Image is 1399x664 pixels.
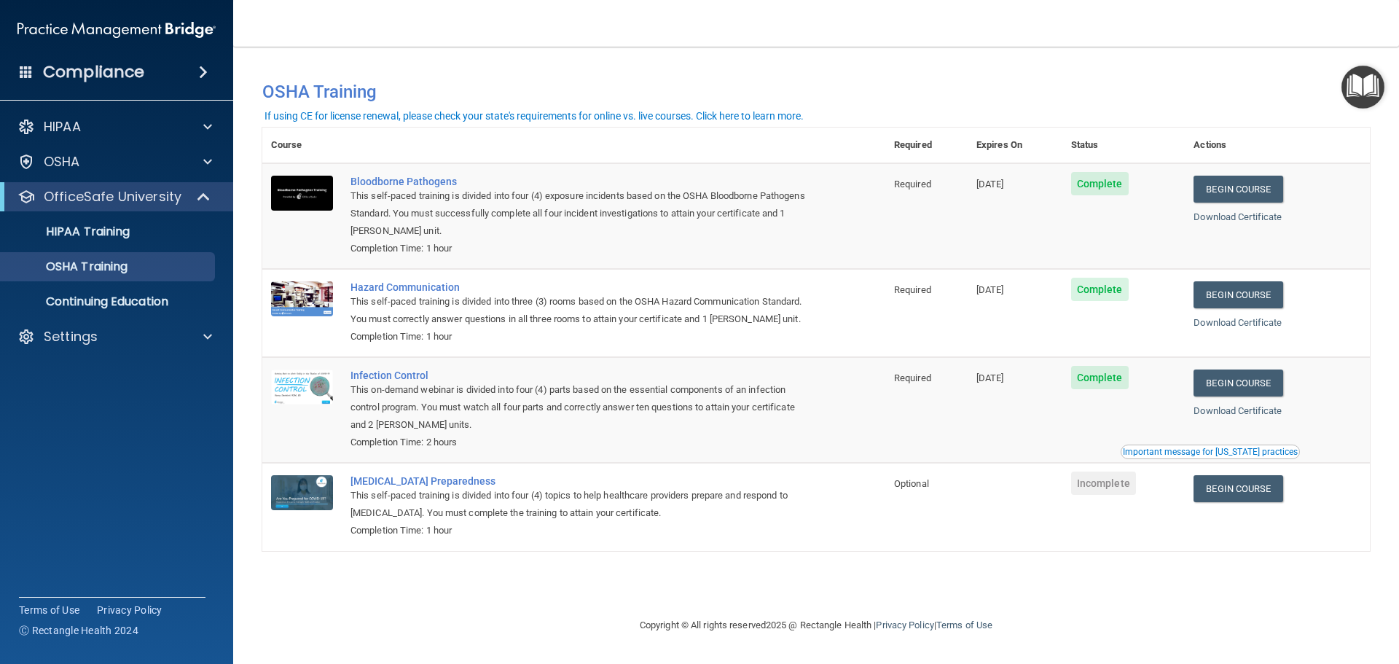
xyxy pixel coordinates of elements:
[9,224,130,239] p: HIPAA Training
[1121,445,1300,459] button: Read this if you are a dental practitioner in the state of CA
[9,259,128,274] p: OSHA Training
[350,187,812,240] div: This self-paced training is divided into four (4) exposure incidents based on the OSHA Bloodborne...
[97,603,162,617] a: Privacy Policy
[350,487,812,522] div: This self-paced training is divided into four (4) topics to help healthcare providers prepare and...
[894,372,931,383] span: Required
[350,522,812,539] div: Completion Time: 1 hour
[1123,448,1298,456] div: Important message for [US_STATE] practices
[1194,176,1282,203] a: Begin Course
[1185,128,1370,163] th: Actions
[350,176,812,187] a: Bloodborne Pathogens
[350,475,812,487] a: [MEDICAL_DATA] Preparedness
[894,478,929,489] span: Optional
[17,188,211,206] a: OfficeSafe University
[1341,66,1384,109] button: Open Resource Center
[17,15,216,44] img: PMB logo
[9,294,208,309] p: Continuing Education
[17,153,212,171] a: OSHA
[350,370,812,381] a: Infection Control
[936,620,992,630] a: Terms of Use
[350,240,812,257] div: Completion Time: 1 hour
[1071,366,1129,389] span: Complete
[1194,211,1282,222] a: Download Certificate
[894,284,931,295] span: Required
[550,602,1082,649] div: Copyright © All rights reserved 2025 @ Rectangle Health | |
[976,179,1004,190] span: [DATE]
[1194,370,1282,397] a: Begin Course
[1194,317,1282,328] a: Download Certificate
[350,293,812,328] div: This self-paced training is divided into three (3) rooms based on the OSHA Hazard Communication S...
[350,281,812,293] a: Hazard Communication
[350,381,812,434] div: This on-demand webinar is divided into four (4) parts based on the essential components of an inf...
[976,372,1004,383] span: [DATE]
[1194,405,1282,416] a: Download Certificate
[1194,281,1282,308] a: Begin Course
[350,434,812,451] div: Completion Time: 2 hours
[968,128,1062,163] th: Expires On
[1071,472,1136,495] span: Incomplete
[44,118,81,136] p: HIPAA
[262,128,342,163] th: Course
[19,603,79,617] a: Terms of Use
[1062,128,1186,163] th: Status
[1071,278,1129,301] span: Complete
[350,328,812,345] div: Completion Time: 1 hour
[264,111,804,121] div: If using CE for license renewal, please check your state's requirements for online vs. live cours...
[19,623,138,638] span: Ⓒ Rectangle Health 2024
[44,328,98,345] p: Settings
[44,188,181,206] p: OfficeSafe University
[262,82,1370,102] h4: OSHA Training
[1194,475,1282,502] a: Begin Course
[17,118,212,136] a: HIPAA
[44,153,80,171] p: OSHA
[876,620,933,630] a: Privacy Policy
[976,284,1004,295] span: [DATE]
[43,62,144,82] h4: Compliance
[894,179,931,190] span: Required
[1071,172,1129,195] span: Complete
[262,109,806,123] button: If using CE for license renewal, please check your state's requirements for online vs. live cours...
[885,128,968,163] th: Required
[17,328,212,345] a: Settings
